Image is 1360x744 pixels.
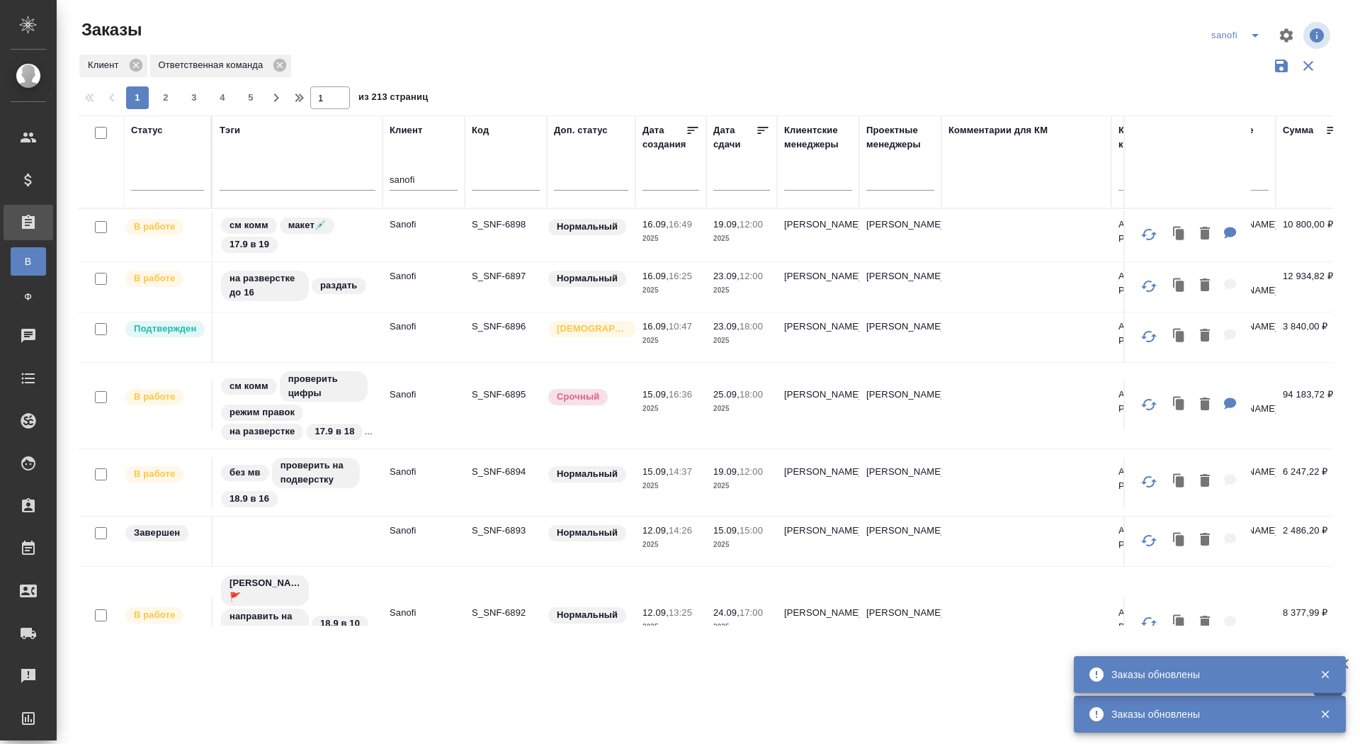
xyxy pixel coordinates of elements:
p: 2025 [642,334,699,348]
span: 3 [183,91,205,105]
div: Ответственная команда [150,55,292,77]
div: Дата создания [642,123,686,152]
p: Нормальный [557,271,618,286]
button: Обновить [1132,218,1166,252]
button: Удалить [1193,526,1217,555]
p: АО "Санофи Россия" [1118,269,1186,298]
button: Удалить [1193,220,1217,249]
button: Обновить [1132,606,1166,640]
p: 14:37 [669,466,692,477]
button: Клонировать [1166,467,1193,496]
td: [PERSON_NAME] [777,381,859,430]
p: 15:00 [739,525,763,536]
span: из 213 страниц [358,89,428,109]
p: 2025 [713,283,770,298]
td: 94 183,72 ₽ [1276,381,1347,430]
div: Выставляет ПМ после принятия заказа от КМа [124,606,204,625]
button: Закрыть [1310,708,1339,721]
button: Сохранить фильтры [1268,52,1295,79]
p: 17.9 в 19 [229,237,269,252]
p: 2025 [713,479,770,493]
span: В [18,254,39,269]
div: Статус по умолчанию для стандартных заказов [547,218,628,237]
p: [PERSON_NAME] 🚩 [229,576,300,604]
p: Завершен [134,526,180,540]
td: 3 840,00 ₽ [1276,312,1347,362]
td: [PERSON_NAME] [859,262,941,312]
p: проверить на подверстку [280,458,351,487]
p: 18.9 в 16 [229,492,269,506]
div: Оля Дмитриева 🚩, направить на подверстку, 18.9 в 10, запланировать подверстку [220,574,375,674]
div: split button [1208,24,1269,47]
p: S_SNF-6894 [472,465,540,479]
button: Клонировать [1166,390,1193,419]
div: Выставляет ПМ после принятия заказа от КМа [124,218,204,237]
p: Нормальный [557,467,618,481]
p: Подтвержден [134,322,196,336]
button: Клонировать [1166,526,1193,555]
td: [PERSON_NAME] [859,381,941,430]
p: 16.09, [642,271,669,281]
button: Обновить [1132,269,1166,303]
p: 2025 [713,402,770,416]
div: Выставляет КМ при направлении счета или после выполнения всех работ/сдачи заказа клиенту. Окончат... [124,524,204,543]
a: В [11,247,46,276]
button: Удалить [1193,271,1217,300]
p: 2025 [713,620,770,634]
p: 12:00 [739,271,763,281]
td: 12 934,82 ₽ [1276,262,1347,312]
button: Удалить [1193,609,1217,638]
button: Удалить [1193,322,1217,351]
p: 10:47 [669,321,692,332]
p: режим правок [229,405,295,419]
button: Обновить [1132,465,1166,499]
p: 2025 [713,232,770,246]
p: Клиент [88,58,124,72]
p: 12:00 [739,219,763,230]
p: 15.09, [642,466,669,477]
p: 15.09, [642,389,669,400]
p: на разверстке [229,424,295,439]
p: Sanofi [390,606,458,620]
p: S_SNF-6896 [472,320,540,334]
button: 4 [211,86,234,109]
p: 13:25 [669,607,692,618]
td: 6 247,22 ₽ [1276,458,1347,507]
p: В работе [134,467,175,481]
div: см комм, макет💉, 17.9 в 19 [220,216,375,254]
button: Обновить [1132,320,1166,354]
p: Sanofi [390,269,458,283]
p: Sanofi [390,524,458,538]
p: 19.09, [713,219,739,230]
p: 18:00 [739,389,763,400]
p: В работе [134,220,175,234]
p: 16.09, [642,219,669,230]
p: 17:00 [739,607,763,618]
p: 23.09, [713,321,739,332]
p: 12.09, [642,525,669,536]
div: Выставляет ПМ после принятия заказа от КМа [124,388,204,407]
div: Проектные менеджеры [866,123,934,152]
td: [PERSON_NAME] [859,599,941,648]
p: проверить цифры [288,372,359,400]
div: Клиент [79,55,147,77]
p: АО "Санофи Россия" [1118,320,1186,348]
p: 16:25 [669,271,692,281]
p: Sanofi [390,320,458,334]
button: Закрыть [1310,668,1339,681]
p: см комм [229,218,268,232]
td: [PERSON_NAME] [859,210,941,260]
p: 18:00 [739,321,763,332]
p: 12:00 [739,466,763,477]
p: 2025 [642,402,699,416]
p: АО "Санофи Россия" [1118,465,1186,493]
div: Заказы обновлены [1111,667,1298,682]
div: Дата сдачи [713,123,756,152]
p: Sanofi [390,465,458,479]
div: см комм, проверить цифры, режим правок, на разверстке, 17.9 в 18, раздать [220,370,375,441]
div: Выставляет КМ после уточнения всех необходимых деталей и получения согласия клиента на запуск. С ... [124,320,204,339]
td: 10 800,00 ₽ [1276,210,1347,260]
p: макет💉 [288,218,326,232]
p: АО "Санофи Россия" [1118,524,1186,552]
p: 2025 [642,232,699,246]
